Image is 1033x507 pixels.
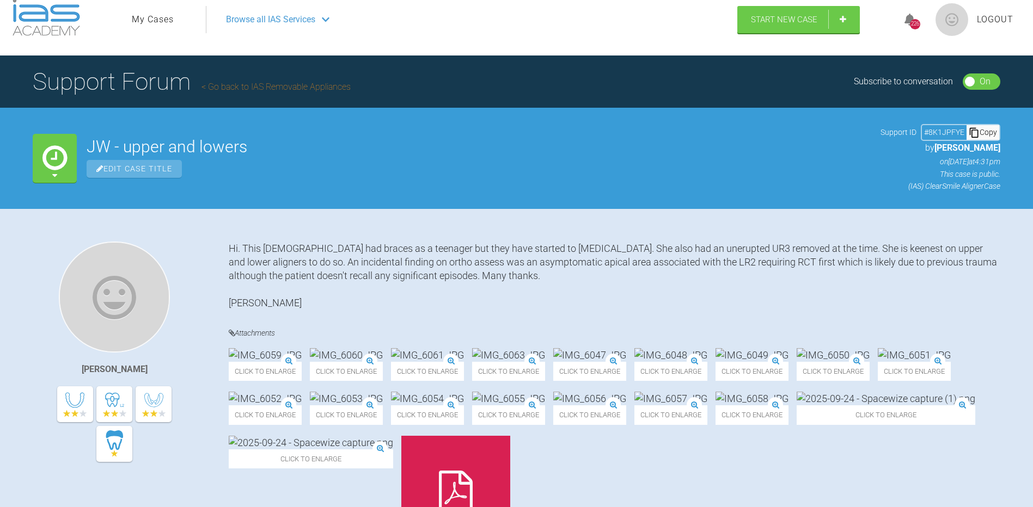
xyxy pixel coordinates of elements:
span: Click to enlarge [553,405,626,424]
img: 2025-09-24 - Spacewize capture.png [229,436,393,449]
a: My Cases [132,13,174,27]
img: IMG_6050.JPG [797,348,870,362]
img: IMG_6063.JPG [472,348,545,362]
p: (IAS) ClearSmile Aligner Case [881,180,1000,192]
span: Click to enlarge [229,362,302,381]
img: IMG_6054.JPG [391,392,464,405]
p: This case is public. [881,168,1000,180]
img: IMG_6047.JPG [553,348,626,362]
div: 226 [910,19,920,29]
a: Go back to IAS Removable Appliances [201,82,351,92]
p: by [881,141,1000,155]
img: IMG_6057.JPG [634,392,707,405]
span: Click to enlarge [472,405,545,424]
img: profile.png [936,3,968,36]
img: IMG_6052.JPG [229,392,302,405]
h1: Support Forum [33,63,351,101]
a: Logout [977,13,1013,27]
h2: JW - upper and lowers [87,139,871,155]
span: Click to enlarge [310,405,383,424]
div: On [980,75,991,89]
span: Click to enlarge [634,405,707,424]
img: IMG_6061.JPG [391,348,464,362]
div: Hi. This [DEMOGRAPHIC_DATA] had braces as a teenager but they have started to [MEDICAL_DATA]. She... [229,242,1000,310]
span: [PERSON_NAME] [934,143,1000,153]
span: Click to enlarge [229,405,302,424]
span: Click to enlarge [472,362,545,381]
img: IMG_6053.JPG [310,392,383,405]
img: IMG_6060.JPG [310,348,383,362]
span: Browse all IAS Services [226,13,315,27]
span: Click to enlarge [391,362,464,381]
span: Click to enlarge [797,405,975,424]
span: Support ID [881,126,916,138]
img: IMG_6059.JPG [229,348,302,362]
div: [PERSON_NAME] [82,362,148,376]
span: Click to enlarge [229,449,393,468]
span: Click to enlarge [716,405,788,424]
span: Start New Case [751,15,817,24]
span: Click to enlarge [634,362,707,381]
span: Click to enlarge [878,362,951,381]
a: Start New Case [737,6,860,33]
span: Click to enlarge [391,405,464,424]
div: Subscribe to conversation [854,75,953,89]
img: IMG_6056.JPG [553,392,626,405]
p: on [DATE] at 4:31pm [881,156,1000,168]
img: IMG_6051.JPG [878,348,951,362]
div: Copy [967,125,999,139]
img: IMG_6049.JPG [716,348,788,362]
h4: Attachments [229,326,1000,340]
span: Click to enlarge [797,362,870,381]
img: IMG_6058.JPG [716,392,788,405]
span: Click to enlarge [553,362,626,381]
span: Edit Case Title [87,160,182,178]
span: Click to enlarge [310,362,383,381]
img: IMG_6048.JPG [634,348,707,362]
img: Peter Steele [59,242,170,353]
span: Click to enlarge [716,362,788,381]
div: # 8K1JPFYE [922,126,967,138]
img: 2025-09-24 - Spacewize capture (1).png [797,392,975,405]
img: IMG_6055.JPG [472,392,545,405]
